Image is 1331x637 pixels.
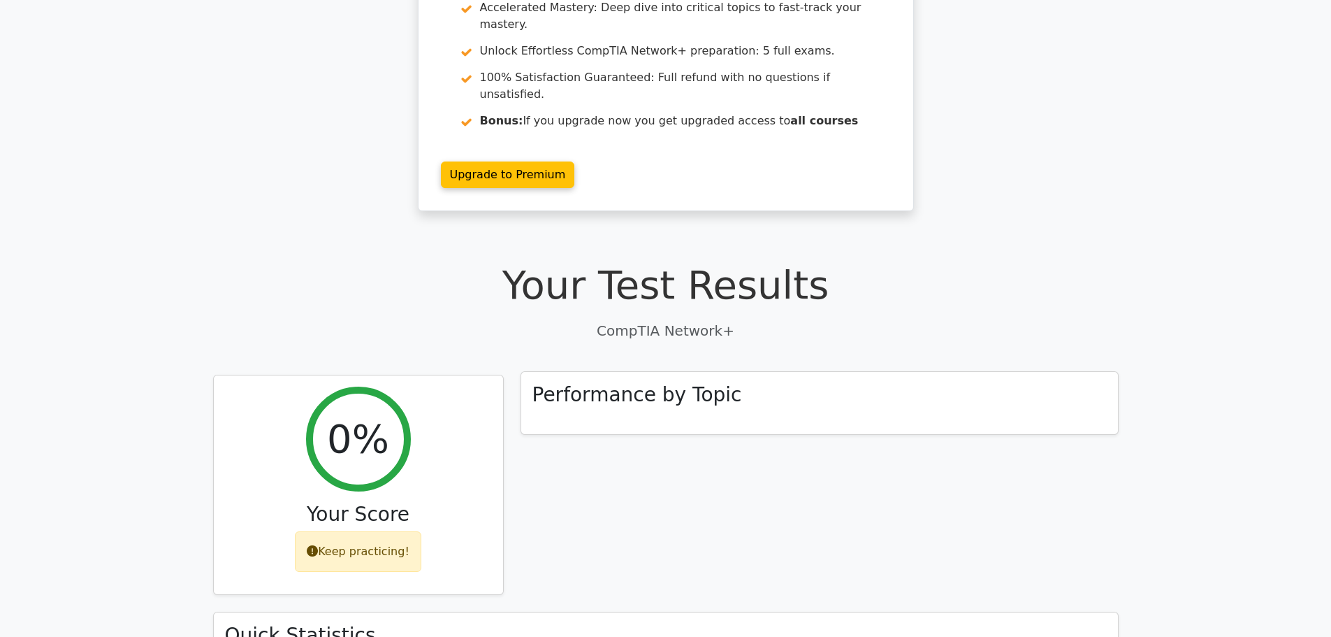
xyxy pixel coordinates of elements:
h2: 0% [327,415,389,462]
a: Upgrade to Premium [441,162,575,188]
p: CompTIA Network+ [213,320,1119,341]
div: Keep practicing! [295,531,421,572]
h3: Performance by Topic [532,383,742,407]
h3: Your Score [225,503,492,527]
h1: Your Test Results [213,262,1119,308]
